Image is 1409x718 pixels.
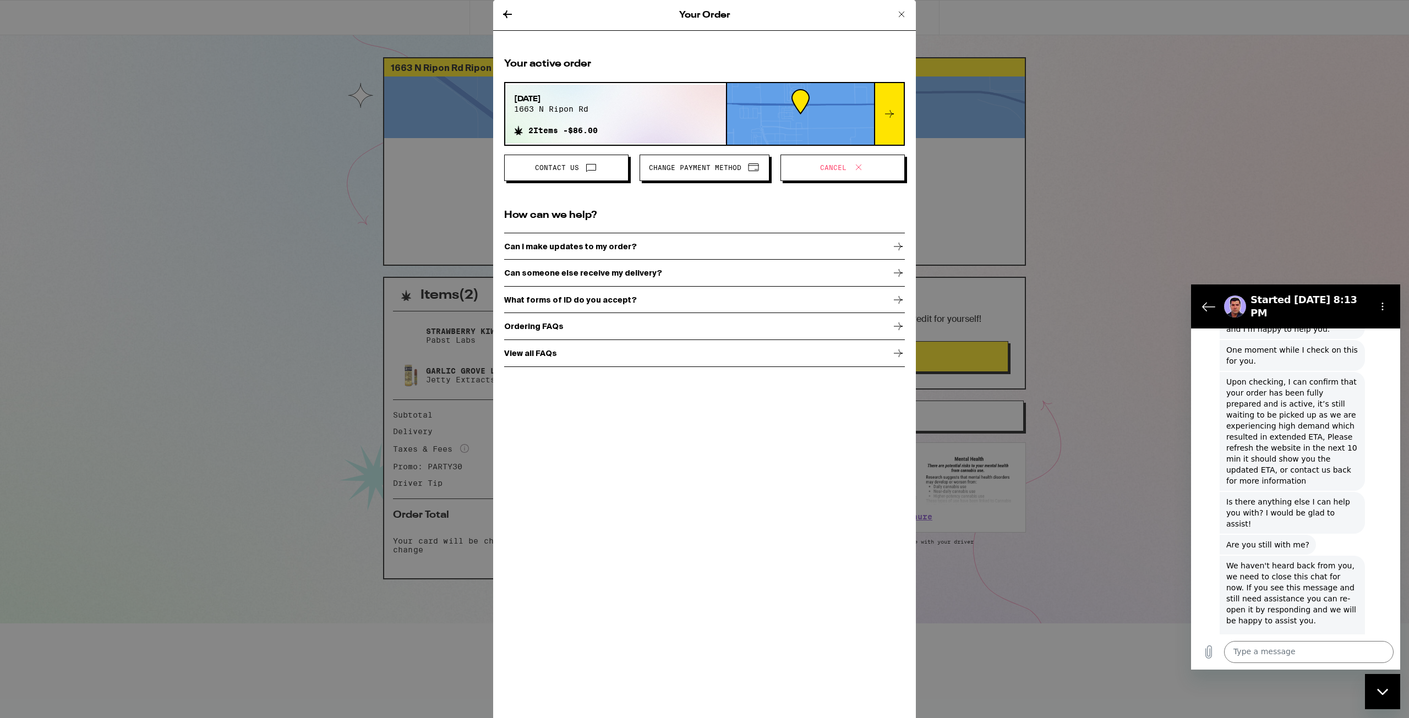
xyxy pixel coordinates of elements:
[504,268,662,277] p: Can someone else receive my delivery?
[504,242,637,251] p: Can I make updates to my order?
[514,94,598,105] span: [DATE]
[820,165,847,171] span: Cancel
[504,295,637,304] p: What forms of ID do you accept?
[504,57,905,71] h2: Your active order
[528,126,598,135] span: 2 Items - $86.00
[504,155,629,181] button: Contact Us
[504,287,905,314] a: What forms of ID do you accept?
[780,155,905,181] button: Cancel
[504,349,557,358] p: View all FAQs
[640,155,769,181] button: Change Payment Method
[1365,674,1400,709] iframe: Button to launch messaging window, conversation in progress
[1191,284,1400,670] iframe: Messaging window
[649,165,741,171] span: Change Payment Method
[504,340,905,367] a: View all FAQs
[514,105,598,113] span: 1663 n ripon rd
[504,209,905,222] h2: How can we help?
[504,233,905,260] a: Can I make updates to my order?
[535,165,579,171] span: Contact Us
[504,260,905,287] a: Can someone else receive my delivery?
[504,314,905,341] a: Ordering FAQs
[504,322,564,331] p: Ordering FAQs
